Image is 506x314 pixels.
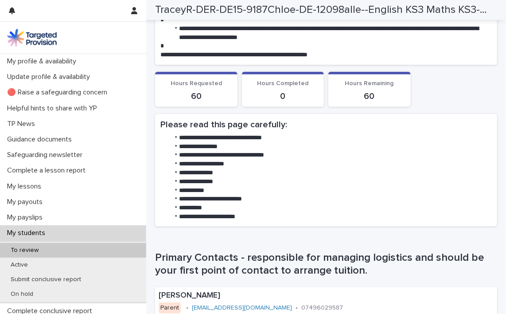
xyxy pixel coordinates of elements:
a: 07496029587 [301,305,343,311]
p: [PERSON_NAME] [159,291,405,301]
p: My profile & availability [4,57,83,66]
p: Helpful hints to share with YP [4,104,104,113]
p: On hold [4,290,40,298]
p: Active [4,261,35,269]
img: M5nRWzHhSzIhMunXDL62 [7,29,57,47]
h2: TraceyR-DER-DE15-9187Chloe-DE-12098alle--English KS3 Maths KS3-16419 [155,4,487,16]
span: Hours Completed [257,80,308,86]
p: Submit conclusive report [4,276,88,283]
p: To review [4,247,46,254]
p: 60 [160,91,232,102]
p: 0 [247,91,319,102]
h2: Please read this page carefully: [160,119,492,130]
p: Complete a lesson report [4,166,93,175]
p: • [296,304,298,312]
p: 🔴 Raise a safeguarding concern [4,88,114,97]
a: [EMAIL_ADDRESS][DOMAIN_NAME] [192,305,292,311]
p: • [186,304,188,312]
p: Update profile & availability [4,73,97,81]
h1: Primary Contacts - responsible for managing logistics and should be your first point of contact t... [155,251,497,277]
div: Parent [159,302,181,314]
span: Hours Remaining [345,80,394,86]
p: My students [4,229,52,237]
span: Hours Requested [171,80,222,86]
p: My payouts [4,198,50,206]
p: Safeguarding newsletter [4,151,90,159]
p: TP News [4,120,42,128]
p: My payslips [4,213,50,222]
p: My lessons [4,182,48,191]
p: Guidance documents [4,135,79,144]
p: 60 [334,91,405,102]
